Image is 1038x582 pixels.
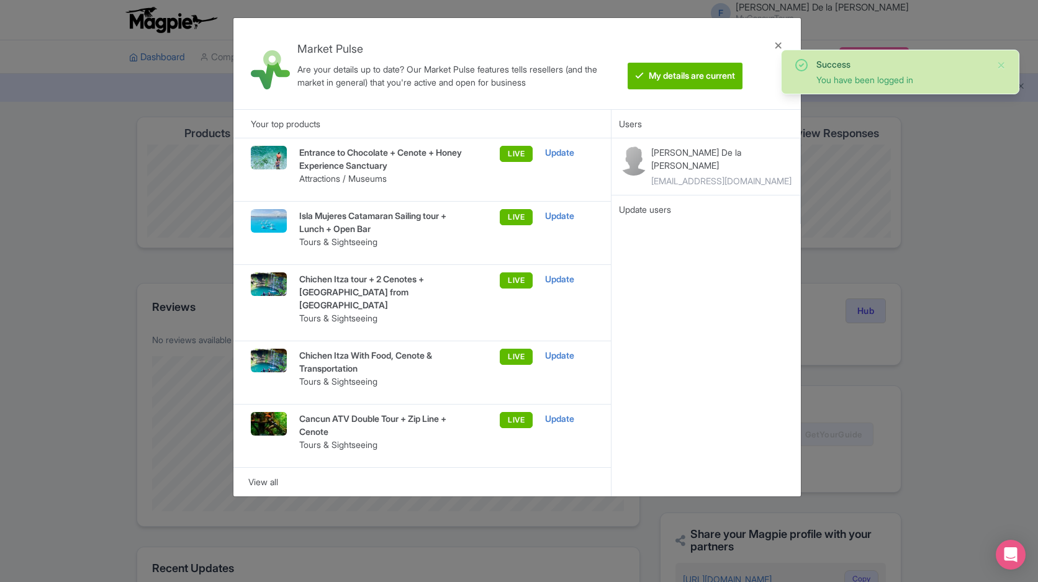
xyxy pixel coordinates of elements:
[545,272,593,286] div: Update
[545,146,593,159] div: Update
[619,146,649,176] img: contact-b11cc6e953956a0c50a2f97983291f06.png
[297,63,607,89] div: Are your details up to date? Our Market Pulse features tells resellers (and the market in general...
[251,146,287,169] img: htyv5ii32xaopbmgdqoo.jpg
[299,209,472,235] p: Isla Mujeres Catamaran Sailing tour + Lunch + Open Bar
[251,412,287,436] img: arboles-tirolesas_xzwzzw.jpg
[299,412,472,438] p: Cancun ATV Double Tour + Zip Line + Cenote
[251,209,287,233] img: aa8348aadisyx6j6kyht.jpg
[545,349,593,362] div: Update
[299,375,472,388] p: Tours & Sightseeing
[233,109,612,138] div: Your top products
[299,172,472,185] p: Attractions / Museums
[251,349,287,372] img: d5azfjz9wuxiqpavzqe2.jpg
[651,174,793,187] div: [EMAIL_ADDRESS][DOMAIN_NAME]
[651,146,793,172] p: [PERSON_NAME] De la [PERSON_NAME]
[619,203,793,217] div: Update users
[545,412,593,426] div: Update
[299,349,472,375] p: Chichen Itza With Food, Cenote & Transportation
[299,272,472,311] p: Chichen Itza tour + 2 Cenotes + [GEOGRAPHIC_DATA] from [GEOGRAPHIC_DATA]
[628,63,742,89] btn: My details are current
[297,43,607,55] h4: Market Pulse
[299,438,472,451] p: Tours & Sightseeing
[612,109,801,138] div: Users
[545,209,593,223] div: Update
[248,475,597,489] div: View all
[996,58,1006,73] button: Close
[251,50,290,89] img: market_pulse-1-0a5220b3d29e4a0de46fb7534bebe030.svg
[299,146,472,172] p: Entrance to Chocolate + Cenote + Honey Experience Sanctuary
[816,58,986,71] div: Success
[996,540,1026,570] div: Open Intercom Messenger
[299,311,472,325] p: Tours & Sightseeing
[816,73,986,86] div: You have been logged in
[299,235,472,248] p: Tours & Sightseeing
[251,272,287,296] img: d5azfjz9wuxiqpavzqe2.jpg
